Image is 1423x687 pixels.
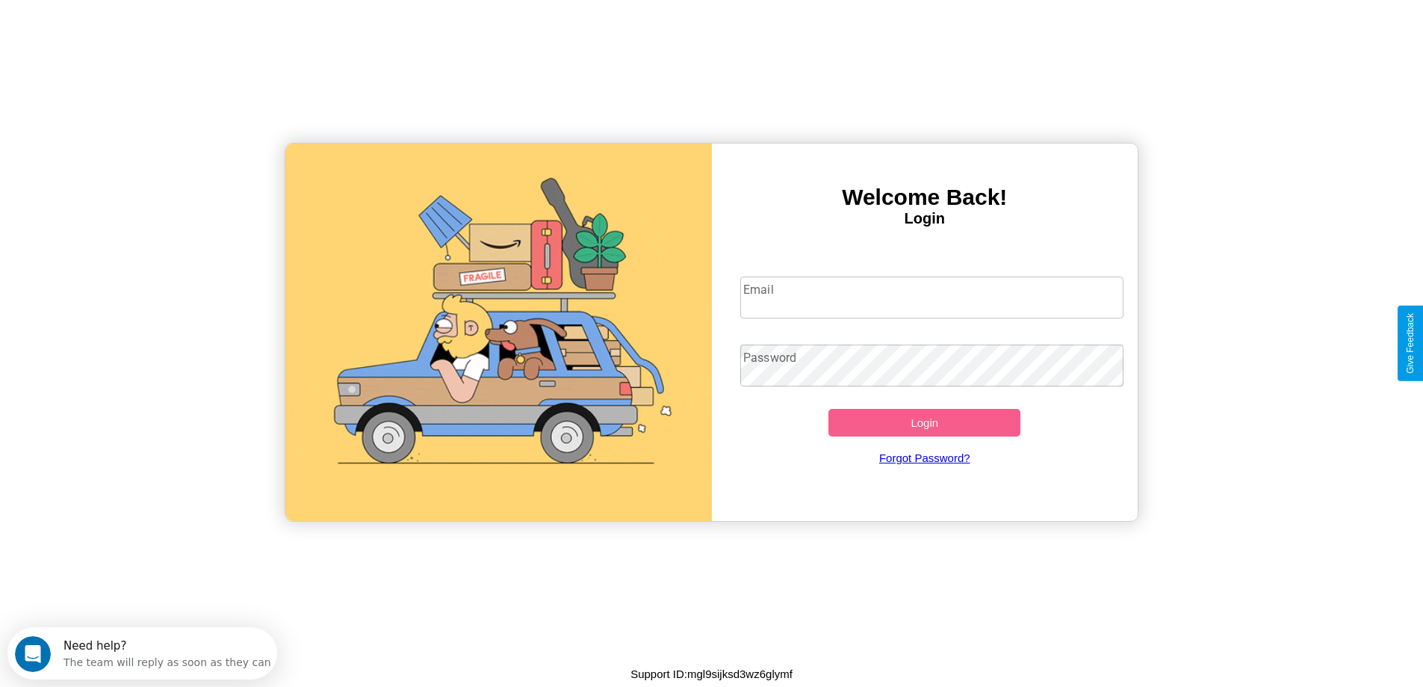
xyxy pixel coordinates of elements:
p: Support ID: mgl9sijksd3wz6glymf [630,664,793,684]
a: Forgot Password? [733,437,1116,479]
img: gif [285,144,712,521]
h4: Login [712,210,1138,227]
iframe: Intercom live chat discovery launcher [7,627,277,680]
h3: Welcome Back! [712,185,1138,210]
button: Login [828,409,1020,437]
div: Open Intercom Messenger [6,6,278,47]
div: Need help? [56,13,264,25]
div: The team will reply as soon as they can [56,25,264,40]
iframe: Intercom live chat [15,636,51,672]
div: Give Feedback [1405,313,1416,374]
